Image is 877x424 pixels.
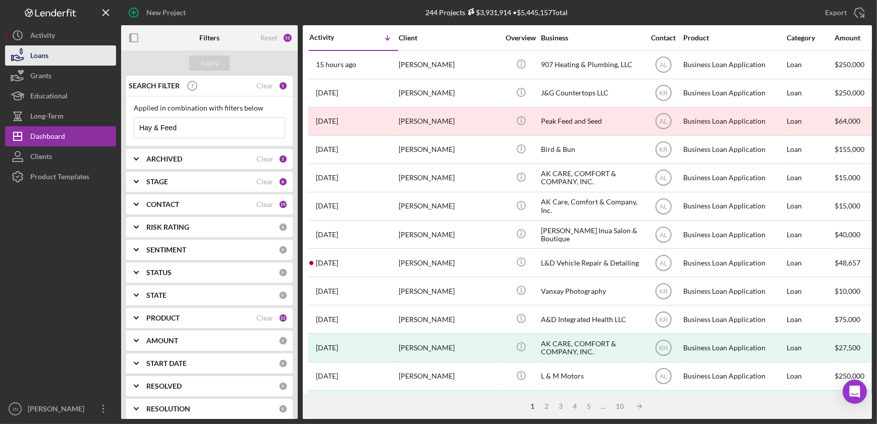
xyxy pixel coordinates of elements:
[146,3,186,23] div: New Project
[787,249,834,276] div: Loan
[146,314,180,322] b: PRODUCT
[787,165,834,191] div: Loan
[399,249,500,276] div: [PERSON_NAME]
[787,221,834,248] div: Loan
[146,178,168,186] b: STAGE
[425,8,568,17] div: 244 Projects • $5,445,157 Total
[683,108,784,135] div: Business Loan Application
[787,34,834,42] div: Category
[835,145,864,153] span: $155,000
[683,193,784,220] div: Business Loan Application
[835,334,872,361] div: $27,500
[787,391,834,418] div: Loan
[5,66,116,86] button: Grants
[399,80,500,107] div: [PERSON_NAME]
[146,405,190,413] b: RESOLUTION
[541,391,642,418] div: Alpha Plumbing & Heating LLC
[279,291,288,300] div: 0
[683,363,784,390] div: Business Loan Application
[541,278,642,304] div: Vanxay Photography
[146,359,187,367] b: START DATE
[316,344,338,352] time: 2025-02-06 02:50
[5,106,116,126] button: Long-Term
[835,372,864,380] span: $250,000
[5,86,116,106] button: Educational
[146,337,178,345] b: AMOUNT
[787,306,834,333] div: Loan
[787,51,834,78] div: Loan
[835,230,860,239] span: $40,000
[279,404,288,413] div: 0
[835,88,864,97] span: $250,000
[399,51,500,78] div: [PERSON_NAME]
[5,25,116,45] a: Activity
[660,62,667,69] text: AL
[399,363,500,390] div: [PERSON_NAME]
[596,402,611,410] div: ...
[787,278,834,304] div: Loan
[146,246,186,254] b: SENTIMENT
[541,34,642,42] div: Business
[683,249,784,276] div: Business Loan Application
[835,201,860,210] span: $15,000
[683,334,784,361] div: Business Loan Application
[541,249,642,276] div: L&D Vehicle Repair & Detailing
[260,34,278,42] div: Reset
[554,402,568,410] div: 3
[660,175,667,182] text: AL
[256,200,273,208] div: Clear
[683,51,784,78] div: Business Loan Application
[5,146,116,167] a: Clients
[129,82,180,90] b: SEARCH FILTER
[200,56,219,71] div: Apply
[502,34,540,42] div: Overview
[787,193,834,220] div: Loan
[683,136,784,163] div: Business Loan Application
[541,193,642,220] div: AK Care, Comfort & Company, Inc.
[399,34,500,42] div: Client
[316,231,338,239] time: 2025-05-14 02:01
[399,391,500,418] div: [PERSON_NAME]
[279,177,288,186] div: 8
[399,221,500,248] div: [PERSON_NAME]
[279,359,288,368] div: 0
[279,245,288,254] div: 0
[279,336,288,345] div: 0
[541,221,642,248] div: [PERSON_NAME] Inua Salon & Boutique
[316,287,338,295] time: 2025-04-11 19:51
[30,106,64,129] div: Long-Term
[121,3,196,23] button: New Project
[30,126,65,149] div: Dashboard
[30,25,55,48] div: Activity
[316,372,338,380] time: 2025-01-02 22:05
[279,81,288,90] div: 1
[660,203,667,210] text: AL
[683,165,784,191] div: Business Loan Application
[30,45,48,68] div: Loans
[541,306,642,333] div: A&D Integrated Health LLC
[825,3,847,23] div: Export
[399,334,500,361] div: [PERSON_NAME]
[660,231,667,238] text: AL
[30,167,89,189] div: Product Templates
[5,45,116,66] button: Loans
[659,316,668,323] text: KR
[582,402,596,410] div: 5
[279,154,288,164] div: 2
[787,136,834,163] div: Loan
[541,334,642,361] div: AK CARE, COMFORT & COMPANY, INC.
[316,202,338,210] time: 2025-05-19 19:16
[12,406,18,412] text: JN
[835,315,860,324] span: $75,000
[279,313,288,323] div: 22
[316,61,356,69] time: 2025-09-11 23:12
[146,291,167,299] b: STATE
[843,380,867,404] div: Open Intercom Messenger
[399,306,500,333] div: [PERSON_NAME]
[283,33,293,43] div: 52
[683,391,784,418] div: Business Loan Application
[568,402,582,410] div: 4
[146,269,172,277] b: STATUS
